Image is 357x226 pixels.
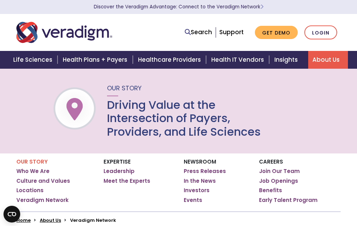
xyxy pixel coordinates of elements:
[207,51,270,69] a: Health IT Vendors
[40,217,61,224] a: About Us
[259,187,282,194] a: Benefits
[259,168,300,175] a: Join Our Team
[255,26,298,39] a: Get Demo
[308,51,348,69] a: About Us
[16,168,50,175] a: Who We Are
[184,187,210,194] a: Investors
[260,3,264,10] span: Learn More
[16,178,70,184] a: Culture and Values
[184,178,216,184] a: In the News
[3,206,20,223] button: Open CMP widget
[270,51,308,69] a: Insights
[94,3,264,10] a: Discover the Veradigm Advantage: Connect to the Veradigm NetworkLearn More
[16,21,112,44] img: Veradigm logo
[16,187,44,194] a: Locations
[259,197,318,204] a: Early Talent Program
[107,98,273,138] h1: Driving Value at the Intersection of Payers, Providers, and Life Sciences
[184,197,202,204] a: Events
[59,51,134,69] a: Health Plans + Payers
[219,28,244,36] a: Support
[104,168,135,175] a: Leadership
[16,197,69,204] a: Veradigm Network
[259,178,298,184] a: Job Openings
[16,217,31,224] a: Home
[104,178,150,184] a: Meet the Experts
[134,51,207,69] a: Healthcare Providers
[9,51,59,69] a: Life Sciences
[107,84,142,92] span: Our Story
[304,25,337,40] a: Login
[184,168,226,175] a: Press Releases
[185,28,212,37] a: Search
